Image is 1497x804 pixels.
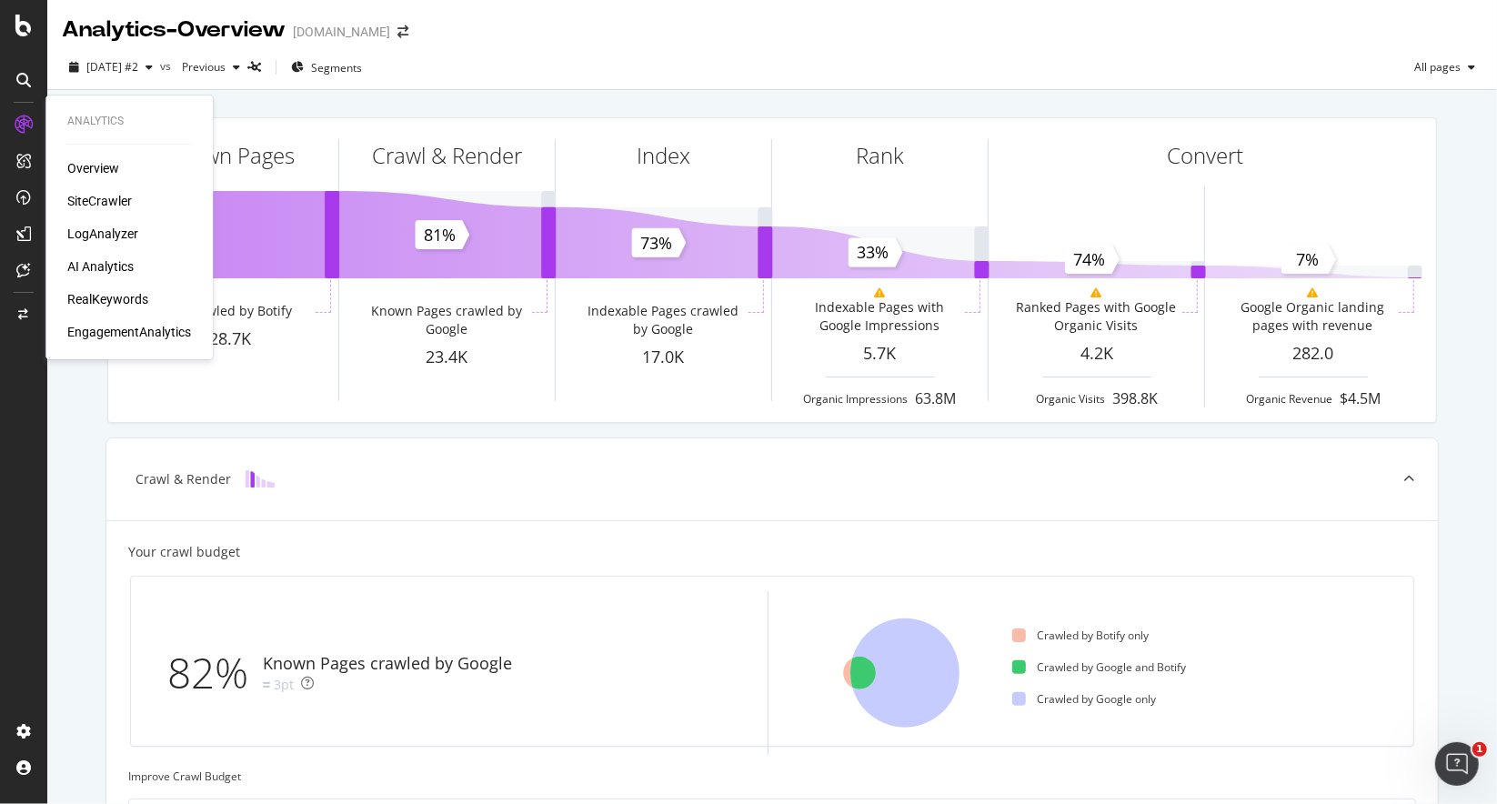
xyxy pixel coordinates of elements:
[263,652,512,676] div: Known Pages crawled by Google
[67,192,132,210] a: SiteCrawler
[167,643,263,703] div: 82%
[136,470,231,488] div: Crawl & Render
[175,59,226,75] span: Previous
[274,676,294,694] div: 3pt
[263,682,270,688] img: Equal
[1407,59,1461,75] span: All pages
[856,140,904,171] div: Rank
[67,290,148,308] a: RealKeywords
[62,15,286,45] div: Analytics - Overview
[284,53,369,82] button: Segments
[1407,53,1482,82] button: All pages
[365,302,527,338] div: Known Pages crawled by Google
[293,23,390,41] div: [DOMAIN_NAME]
[1012,691,1156,707] div: Crawled by Google only
[311,60,362,75] span: Segments
[67,159,119,177] a: Overview
[67,257,134,276] a: AI Analytics
[246,470,275,487] img: block-icon
[86,59,138,75] span: 2025 Oct. 1st #2
[556,346,771,369] div: 17.0K
[166,140,296,171] div: Known Pages
[397,25,408,38] div: arrow-right-arrow-left
[1435,742,1479,786] iframe: Intercom live chat
[1012,628,1149,643] div: Crawled by Botify only
[1472,742,1487,757] span: 1
[67,114,191,129] div: Analytics
[339,346,555,369] div: 23.4K
[804,391,909,407] div: Organic Impressions
[581,302,744,338] div: Indexable Pages crawled by Google
[798,298,960,335] div: Indexable Pages with Google Impressions
[62,53,160,82] button: [DATE] #2
[637,140,690,171] div: Index
[67,225,138,243] a: LogAnalyzer
[67,323,191,341] a: EngagementAnalytics
[148,302,292,320] div: Pages crawled by Botify
[123,327,338,351] div: 28.7K
[1012,659,1186,675] div: Crawled by Google and Botify
[772,342,988,366] div: 5.7K
[160,58,175,74] span: vs
[128,543,240,561] div: Your crawl budget
[372,140,522,171] div: Crawl & Render
[175,53,247,82] button: Previous
[916,388,957,409] div: 63.8M
[128,769,1416,784] div: Improve Crawl Budget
